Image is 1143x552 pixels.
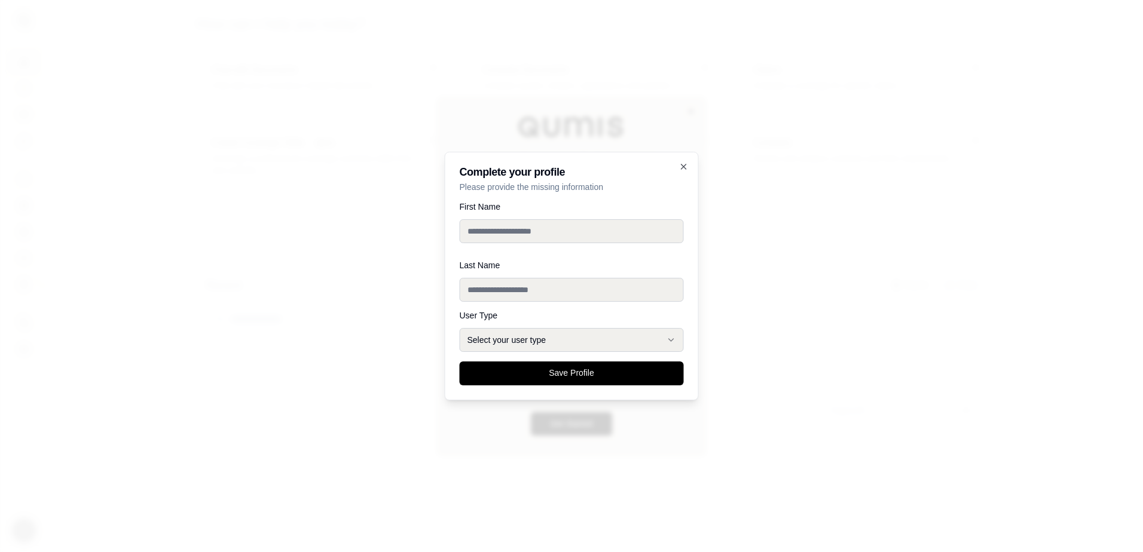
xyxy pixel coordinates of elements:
h2: Complete your profile [460,167,684,177]
label: User Type [460,311,684,320]
button: Save Profile [460,361,684,385]
label: First Name [460,203,684,211]
p: Please provide the missing information [460,181,684,193]
label: Last Name [460,261,684,269]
